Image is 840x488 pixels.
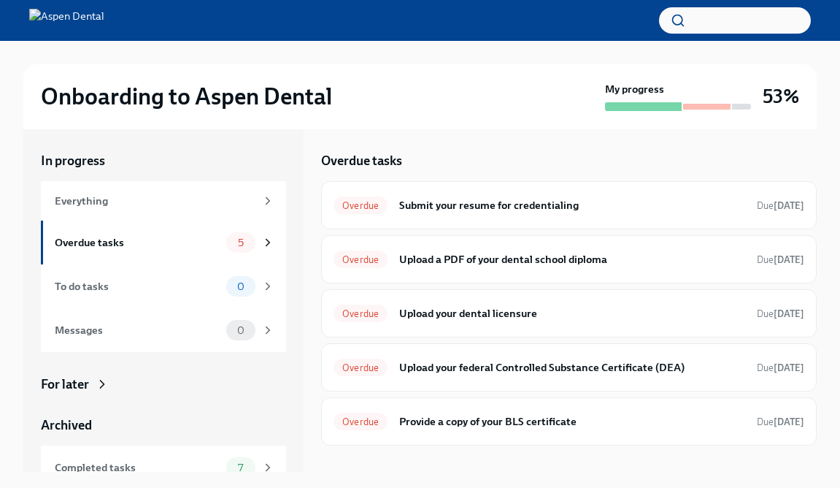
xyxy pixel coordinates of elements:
strong: [DATE] [774,308,804,319]
a: In progress [41,152,286,169]
h2: Onboarding to Aspen Dental [41,82,332,111]
span: August 29th, 2025 09:00 [757,415,804,429]
a: OverdueUpload your federal Controlled Substance Certificate (DEA)Due[DATE] [334,356,804,379]
a: OverdueUpload a PDF of your dental school diplomaDue[DATE] [334,248,804,271]
span: Due [757,362,804,373]
img: Aspen Dental [29,9,104,32]
span: 0 [228,325,253,336]
strong: [DATE] [774,362,804,373]
strong: [DATE] [774,200,804,211]
span: 7 [229,462,252,473]
a: Archived [41,416,286,434]
span: Overdue [334,416,388,427]
a: To do tasks0 [41,264,286,308]
span: August 29th, 2025 09:00 [757,307,804,321]
a: Everything [41,181,286,221]
strong: My progress [605,82,664,96]
a: OverdueUpload your dental licensureDue[DATE] [334,302,804,325]
span: Overdue [334,200,388,211]
span: August 29th, 2025 09:00 [757,199,804,213]
div: Overdue tasks [55,235,220,251]
span: Overdue [334,362,388,373]
div: For later [41,375,89,393]
span: Overdue [334,254,388,265]
span: 0 [228,281,253,292]
span: Due [757,308,804,319]
span: Due [757,200,804,211]
div: To do tasks [55,278,220,294]
span: Due [757,254,804,265]
a: OverdueSubmit your resume for credentialingDue[DATE] [334,194,804,217]
a: Messages0 [41,308,286,352]
div: Completed tasks [55,460,220,476]
span: August 29th, 2025 09:00 [757,361,804,375]
h3: 53% [763,83,799,110]
h6: Upload your dental licensure [399,305,745,321]
a: For later [41,375,286,393]
strong: [DATE] [774,416,804,427]
h6: Upload your federal Controlled Substance Certificate (DEA) [399,359,745,375]
h6: Provide a copy of your BLS certificate [399,413,745,430]
a: OverdueProvide a copy of your BLS certificateDue[DATE] [334,410,804,433]
h6: Submit your resume for credentialing [399,197,745,213]
span: Overdue [334,308,388,319]
span: August 29th, 2025 09:00 [757,253,804,267]
span: 5 [229,237,253,248]
span: Due [757,416,804,427]
div: Messages [55,322,220,338]
h6: Upload a PDF of your dental school diploma [399,251,745,267]
h5: Overdue tasks [321,152,402,169]
a: Overdue tasks5 [41,221,286,264]
div: Everything [55,193,255,209]
strong: [DATE] [774,254,804,265]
